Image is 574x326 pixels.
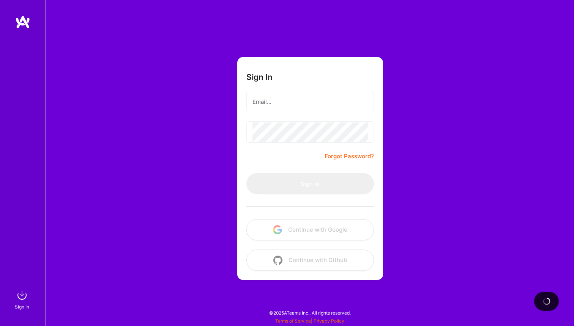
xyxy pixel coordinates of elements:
[273,256,282,265] img: icon
[246,72,273,82] h3: Sign In
[246,250,374,271] button: Continue with Github
[275,318,344,324] span: |
[46,303,574,322] div: © 2025 ATeams Inc., All rights reserved.
[325,152,374,161] a: Forgot Password?
[314,318,344,324] a: Privacy Policy
[273,225,282,234] img: icon
[16,288,30,311] a: sign inSign In
[541,296,552,306] img: loading
[246,219,374,240] button: Continue with Google
[252,92,368,111] input: Email...
[14,288,30,303] img: sign in
[275,318,311,324] a: Terms of Service
[15,303,29,311] div: Sign In
[246,173,374,194] button: Sign In
[15,15,30,29] img: logo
